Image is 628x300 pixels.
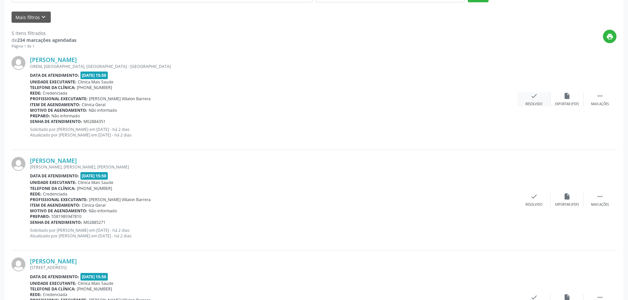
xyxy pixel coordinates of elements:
[43,292,67,297] span: Credenciada
[80,273,108,281] span: [DATE] 15:50
[30,157,77,164] a: [PERSON_NAME]
[89,96,151,102] span: [PERSON_NAME] Villalon Barrera
[30,265,518,270] div: [STREET_ADDRESS]
[12,44,76,49] div: Página 1 de 1
[17,37,76,43] strong: 234 marcações agendadas
[51,113,80,119] span: Não informado
[77,186,112,191] span: [PHONE_NUMBER]
[51,214,81,219] span: 5581989347810
[563,193,571,200] i: insert_drive_file
[80,172,108,180] span: [DATE] 15:50
[12,12,51,23] button: Mais filtroskeyboard_arrow_down
[563,92,571,100] i: insert_drive_file
[30,164,518,170] div: [PERSON_NAME], [PERSON_NAME], [PERSON_NAME]
[530,92,538,100] i: check
[82,102,105,107] span: Clinica Geral
[30,127,518,138] p: Solicitado por [PERSON_NAME] em [DATE] - há 2 dias Atualizado por [PERSON_NAME] em [DATE] - há 2 ...
[30,113,50,119] b: Preparo:
[30,73,79,78] b: Data de atendimento:
[555,202,579,207] div: Exportar (PDF)
[78,281,113,286] span: Clinica Mais Saude
[40,14,47,21] i: keyboard_arrow_down
[606,33,613,40] i: print
[43,90,67,96] span: Credenciada
[12,257,25,271] img: img
[30,186,75,191] b: Telefone da clínica:
[555,102,579,106] div: Exportar (PDF)
[30,79,76,85] b: Unidade executante:
[80,72,108,79] span: [DATE] 15:50
[30,197,88,202] b: Profissional executante:
[30,119,82,124] b: Senha de atendimento:
[603,30,616,43] button: print
[82,202,105,208] span: Clinica Geral
[30,214,50,219] b: Preparo:
[30,102,80,107] b: Item de agendamento:
[83,220,105,225] span: M02885271
[596,92,604,100] i: 
[12,56,25,70] img: img
[30,286,75,292] b: Telefone da clínica:
[30,274,79,280] b: Data de atendimento:
[77,85,112,90] span: [PHONE_NUMBER]
[591,102,609,106] div: Mais ações
[30,180,76,185] b: Unidade executante:
[89,107,117,113] span: Não informado
[30,191,42,197] b: Rede:
[12,37,76,44] div: de
[89,208,117,214] span: Não informado
[30,90,42,96] b: Rede:
[78,79,113,85] span: Clinica Mais Saude
[30,202,80,208] b: Item de agendamento:
[30,292,42,297] b: Rede:
[43,191,67,197] span: Credenciada
[30,85,75,90] b: Telefone da clínica:
[78,180,113,185] span: Clinica Mais Saude
[30,56,77,63] a: [PERSON_NAME]
[30,107,87,113] b: Motivo de agendamento:
[30,227,518,239] p: Solicitado por [PERSON_NAME] em [DATE] - há 2 dias Atualizado por [PERSON_NAME] em [DATE] - há 2 ...
[30,220,82,225] b: Senha de atendimento:
[591,202,609,207] div: Mais ações
[77,286,112,292] span: [PHONE_NUMBER]
[525,102,542,106] div: Resolvido
[83,119,105,124] span: M02884351
[12,157,25,171] img: img
[30,208,87,214] b: Motivo de agendamento:
[30,257,77,265] a: [PERSON_NAME]
[30,281,76,286] b: Unidade executante:
[30,173,79,179] b: Data de atendimento:
[530,193,538,200] i: check
[30,96,88,102] b: Profissional executante:
[30,64,518,69] div: OREM, [GEOGRAPHIC_DATA], [GEOGRAPHIC_DATA] - [GEOGRAPHIC_DATA]
[89,197,151,202] span: [PERSON_NAME] Villalon Barrera
[525,202,542,207] div: Resolvido
[12,30,76,37] div: 5 itens filtrados
[596,193,604,200] i: 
